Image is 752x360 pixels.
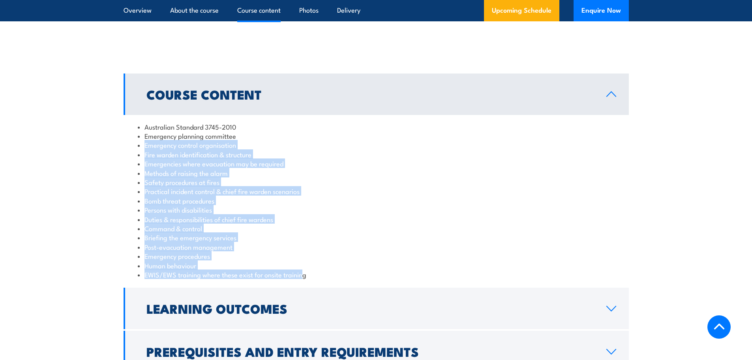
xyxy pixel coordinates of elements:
[124,288,629,329] a: Learning Outcomes
[138,177,615,187] li: Safety procedures at fires
[138,205,615,214] li: Persons with disabilities
[138,215,615,224] li: Duties & responsibilities of chief fire wardens
[146,303,594,314] h2: Learning Outcomes
[138,233,615,242] li: Briefing the emergency services
[138,270,615,279] li: EWIS/EWS training where these exist for onsite training
[138,187,615,196] li: Practical incident control & chief fire warden scenarios
[146,346,594,357] h2: Prerequisites and Entry Requirements
[138,168,615,177] li: Methods of raising the alarm
[138,140,615,149] li: Emergency control organisation
[138,251,615,260] li: Emergency procedures
[138,224,615,233] li: Command & control
[146,89,594,100] h2: Course Content
[138,261,615,270] li: Human behaviour
[138,150,615,159] li: Fire warden identification & structure
[138,242,615,251] li: Post-evacuation management
[138,122,615,131] li: Australian Standard 3745-2010
[138,131,615,140] li: Emergency planning committee
[124,74,629,115] a: Course Content
[138,159,615,168] li: Emergencies where evacuation may be required
[138,196,615,205] li: Bomb threat procedures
